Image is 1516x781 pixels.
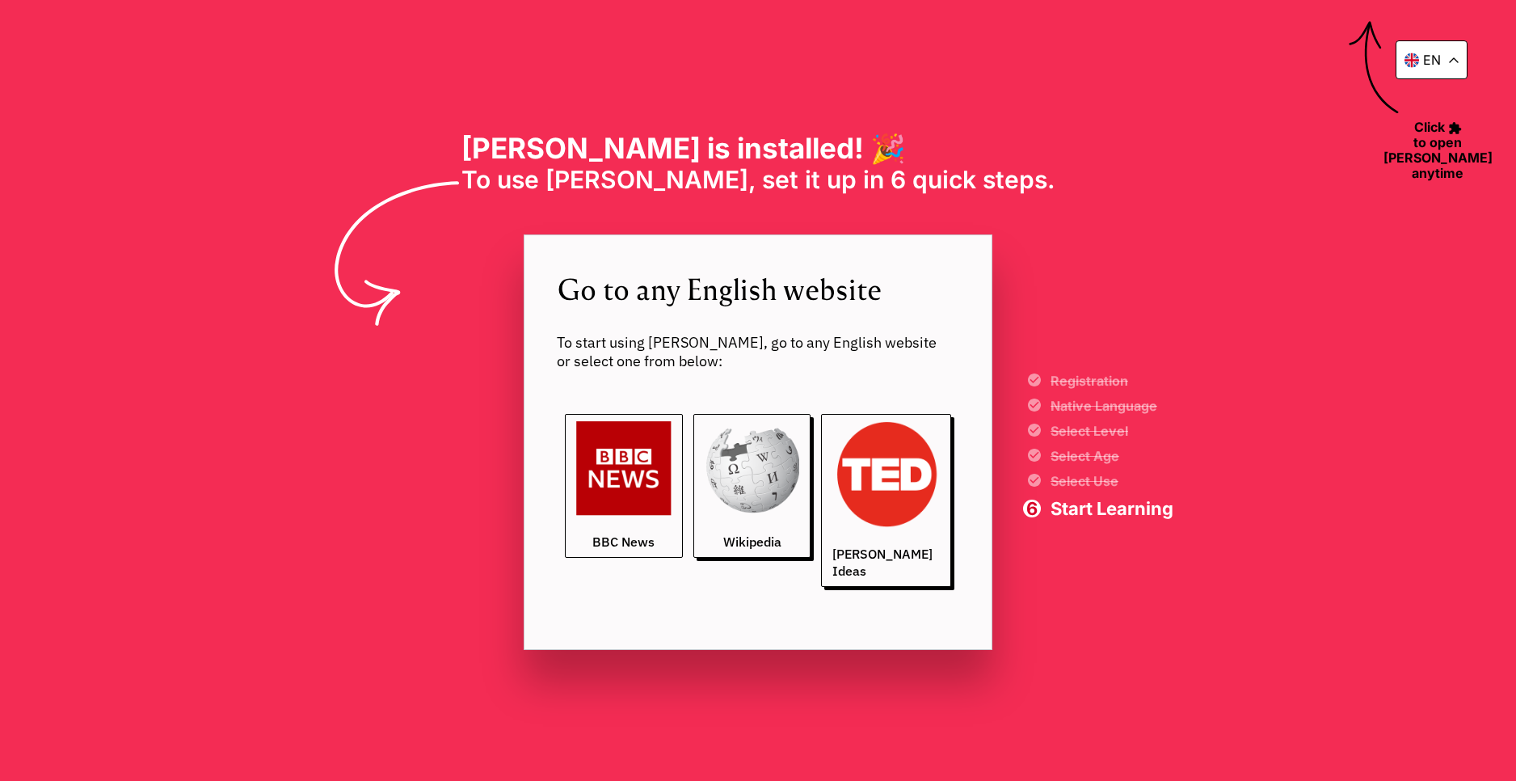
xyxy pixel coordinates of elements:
span: To start using [PERSON_NAME], go to any English website or select one from below: [557,333,959,370]
span: Select Level [1051,424,1173,437]
img: ted [832,421,940,529]
span: Registration [1051,374,1173,387]
span: Select Use [1051,475,1173,488]
span: BBC News [592,534,655,551]
span: Native Language [1051,399,1173,412]
span: Go to any English website [557,268,959,309]
h1: [PERSON_NAME] is installed! 🎉 [461,131,1055,165]
a: Wikipedia [693,414,811,559]
span: Start Learning [1051,500,1173,517]
a: BBC News [565,414,683,559]
p: en [1423,52,1441,68]
span: Click to open [PERSON_NAME] anytime [1375,118,1501,181]
img: bbc [576,421,672,517]
span: [PERSON_NAME] Ideas [832,546,940,580]
span: Select Age [1051,450,1173,462]
span: Wikipedia [723,534,781,551]
img: wikipedia [705,421,800,517]
span: To use [PERSON_NAME], set it up in 6 quick steps. [461,165,1055,194]
a: [PERSON_NAME] Ideas [821,414,951,588]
